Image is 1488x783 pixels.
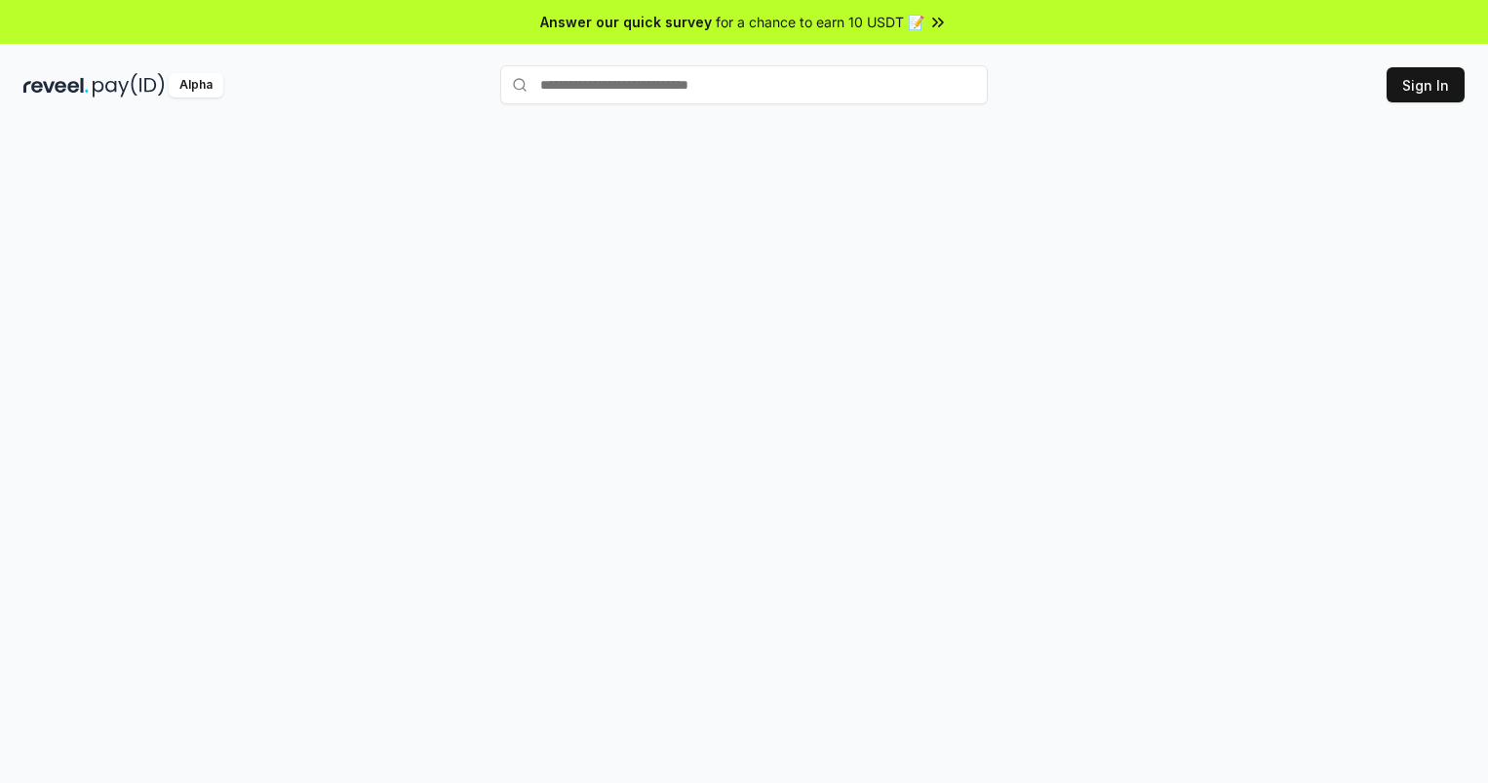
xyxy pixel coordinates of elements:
img: reveel_dark [23,73,89,98]
span: Answer our quick survey [540,12,712,32]
div: Alpha [169,73,223,98]
span: for a chance to earn 10 USDT 📝 [716,12,924,32]
img: pay_id [93,73,165,98]
button: Sign In [1387,67,1465,102]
